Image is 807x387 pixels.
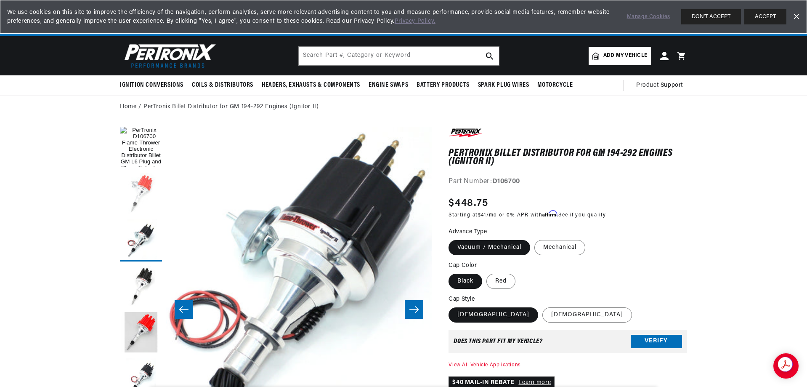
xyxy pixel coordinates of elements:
img: Pertronix [120,41,217,70]
span: Spark Plug Wires [478,81,529,90]
a: See if you qualify - Learn more about Affirm Financing (opens in modal) [558,213,606,218]
button: DON'T ACCEPT [681,9,741,24]
button: Load image 2 in gallery view [120,173,162,215]
a: Add my vehicle [589,47,651,65]
span: $41 [478,213,486,218]
span: Product Support [636,81,683,90]
span: Affirm [542,211,557,217]
div: Part Number: [449,176,687,187]
legend: Cap Style [449,295,475,304]
h1: PerTronix Billet Distributor for GM 194-292 Engines (Ignitor II) [449,149,687,166]
a: Home [120,102,136,112]
button: Load image 3 in gallery view [120,219,162,262]
button: Verify [631,335,682,348]
summary: Product Support [636,75,687,96]
span: Coils & Distributors [192,81,253,90]
span: Engine Swaps [369,81,408,90]
summary: Headers, Exhausts & Components [257,75,364,95]
button: Load image 5 in gallery view [120,312,162,354]
button: ACCEPT [744,9,786,24]
legend: Cap Color [449,261,478,270]
p: Starting at /mo or 0% APR with . [449,211,606,219]
label: [DEMOGRAPHIC_DATA] [449,307,538,323]
button: Load image 1 in gallery view [120,127,162,169]
span: Add my vehicle [603,52,647,60]
a: Dismiss Banner [790,11,802,23]
summary: Coils & Distributors [188,75,257,95]
summary: Battery Products [412,75,474,95]
button: Load image 4 in gallery view [120,266,162,308]
legend: Advance Type [449,227,488,236]
summary: Ignition Conversions [120,75,188,95]
strong: D106700 [492,178,520,185]
nav: breadcrumbs [120,102,687,112]
label: Mechanical [534,240,585,255]
div: Does This part fit My vehicle? [454,338,542,345]
a: View All Vehicle Applications [449,363,520,368]
span: Headers, Exhausts & Components [262,81,360,90]
span: Ignition Conversions [120,81,183,90]
button: search button [480,47,499,65]
summary: Motorcycle [533,75,577,95]
button: Slide right [405,300,423,319]
span: $448.75 [449,196,488,211]
a: Learn more [518,379,551,386]
summary: Engine Swaps [364,75,412,95]
input: Search Part #, Category or Keyword [299,47,499,65]
summary: Spark Plug Wires [474,75,534,95]
label: Red [486,274,515,289]
label: Black [449,274,482,289]
span: Battery Products [417,81,470,90]
span: We use cookies on this site to improve the efficiency of the navigation, perform analytics, serve... [7,8,615,26]
label: [DEMOGRAPHIC_DATA] [542,307,632,323]
a: Privacy Policy. [395,18,435,24]
label: Vacuum / Mechanical [449,240,530,255]
span: Motorcycle [537,81,573,90]
a: PerTronix Billet Distributor for GM 194-292 Engines (Ignitor II) [143,102,319,112]
a: Manage Cookies [627,13,670,21]
button: Slide left [175,300,193,319]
